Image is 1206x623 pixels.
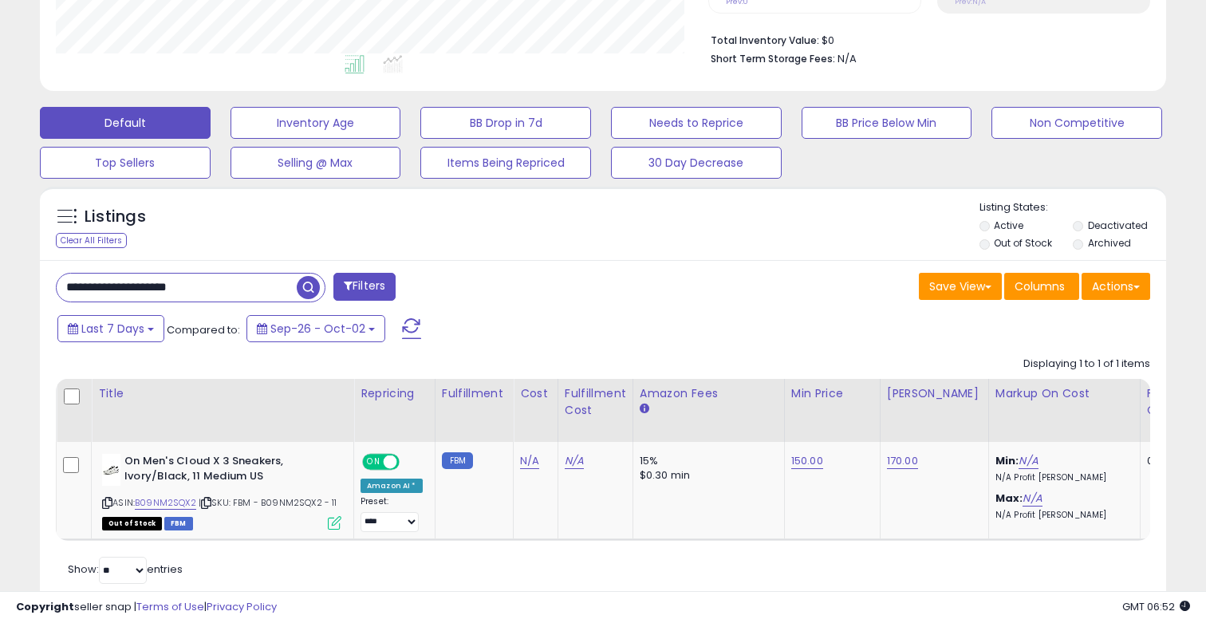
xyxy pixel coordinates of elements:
[711,52,835,65] b: Short Term Storage Fees:
[135,496,196,510] a: B09NM2SQX2
[640,468,772,483] div: $0.30 min
[81,321,144,337] span: Last 7 Days
[207,599,277,614] a: Privacy Policy
[988,379,1140,442] th: The percentage added to the cost of goods (COGS) that forms the calculator for Min & Max prices.
[995,491,1023,506] b: Max:
[1147,454,1196,468] div: 0
[995,510,1128,521] p: N/A Profit [PERSON_NAME]
[85,206,146,228] h5: Listings
[994,219,1023,232] label: Active
[1147,385,1202,419] div: Fulfillable Quantity
[1023,491,1042,507] a: N/A
[611,107,782,139] button: Needs to Reprice
[361,385,428,402] div: Repricing
[711,30,1138,49] li: $0
[333,273,396,301] button: Filters
[420,107,591,139] button: BB Drop in 7d
[640,402,649,416] small: Amazon Fees.
[442,452,473,469] small: FBM
[994,236,1052,250] label: Out of Stock
[565,385,626,419] div: Fulfillment Cost
[1015,278,1065,294] span: Columns
[887,453,918,469] a: 170.00
[837,51,857,66] span: N/A
[246,315,385,342] button: Sep-26 - Oct-02
[98,385,347,402] div: Title
[16,600,277,615] div: seller snap | |
[361,479,423,493] div: Amazon AI *
[565,453,584,469] a: N/A
[611,147,782,179] button: 30 Day Decrease
[520,385,551,402] div: Cost
[136,599,204,614] a: Terms of Use
[102,517,162,530] span: All listings that are currently out of stock and unavailable for purchase on Amazon
[57,315,164,342] button: Last 7 Days
[919,273,1002,300] button: Save View
[1023,357,1150,372] div: Displaying 1 to 1 of 1 items
[1122,599,1190,614] span: 2025-10-10 06:52 GMT
[420,147,591,179] button: Items Being Repriced
[995,385,1133,402] div: Markup on Cost
[791,385,873,402] div: Min Price
[102,454,341,528] div: ASIN:
[520,453,539,469] a: N/A
[40,107,211,139] button: Default
[979,200,1167,215] p: Listing States:
[1019,453,1038,469] a: N/A
[199,496,337,509] span: | SKU: FBM - B09NM2SQX2 - 11
[40,147,211,179] button: Top Sellers
[711,34,819,47] b: Total Inventory Value:
[1088,219,1148,232] label: Deactivated
[16,599,74,614] strong: Copyright
[991,107,1162,139] button: Non Competitive
[995,472,1128,483] p: N/A Profit [PERSON_NAME]
[270,321,365,337] span: Sep-26 - Oct-02
[640,454,772,468] div: 15%
[442,385,506,402] div: Fulfillment
[56,233,127,248] div: Clear All Filters
[68,562,183,577] span: Show: entries
[231,147,401,179] button: Selling @ Max
[640,385,778,402] div: Amazon Fees
[364,455,384,469] span: ON
[102,454,120,486] img: 21qAtT5Bh-L._SL40_.jpg
[164,517,193,530] span: FBM
[1082,273,1150,300] button: Actions
[995,453,1019,468] b: Min:
[887,385,982,402] div: [PERSON_NAME]
[802,107,972,139] button: BB Price Below Min
[167,322,240,337] span: Compared to:
[361,496,423,532] div: Preset:
[397,455,423,469] span: OFF
[1088,236,1131,250] label: Archived
[1004,273,1079,300] button: Columns
[231,107,401,139] button: Inventory Age
[124,454,318,487] b: On Men's Cloud X 3 Sneakers, Ivory/Black, 11 Medium US
[791,453,823,469] a: 150.00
